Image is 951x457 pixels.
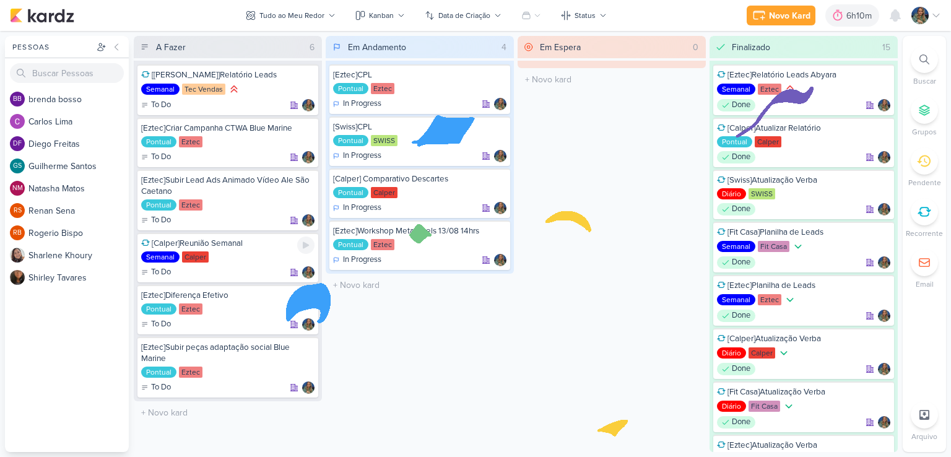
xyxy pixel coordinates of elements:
[302,151,315,163] div: Responsável: Isabella Gutierres
[717,347,746,359] div: Diário
[878,203,890,215] img: Isabella Gutierres
[302,99,315,111] img: Isabella Gutierres
[877,41,895,54] div: 15
[28,93,129,106] div: b r e n d a b o s s o
[732,256,750,269] p: Done
[343,254,381,266] p: In Progress
[371,135,397,146] div: SWISS
[903,46,946,87] li: Ctrl + F
[520,71,703,89] input: + Novo kard
[758,241,789,252] div: Fit Casa
[878,256,890,269] img: Isabella Gutierres
[908,177,941,188] p: Pendente
[878,151,890,163] img: Isabella Gutierres
[151,381,171,394] p: To Do
[12,185,23,192] p: NM
[179,136,202,147] div: Eztec
[371,83,394,94] div: Eztec
[141,266,171,279] div: To Do
[333,83,368,94] div: Pontual
[717,333,890,344] div: [Calper]Atualização Verba
[494,254,506,266] div: Responsável: Isabella Gutierres
[911,431,937,442] p: Arquivo
[717,310,755,322] div: Done
[878,363,890,375] div: Responsável: Isabella Gutierres
[717,69,890,81] div: [Eztec]Relatório Leads Abyara
[732,203,750,215] p: Done
[28,182,129,195] div: N a t a s h a M a t o s
[333,121,506,133] div: [Swiss]CPL
[343,202,381,214] p: In Progress
[878,363,890,375] img: Isabella Gutierres
[878,256,890,269] div: Responsável: Isabella Gutierres
[732,99,750,111] p: Done
[717,175,890,186] div: [Swiss]Atualização Verba
[878,203,890,215] div: Responsável: Isabella Gutierres
[28,271,129,284] div: S h i r l e y T a v a r e s
[328,276,511,294] input: + Novo kard
[494,98,506,110] img: Isabella Gutierres
[717,386,890,398] div: [Fit Casa]Atualização Verba
[151,151,171,163] p: To Do
[878,99,890,111] img: Isabella Gutierres
[494,150,506,162] img: Isabella Gutierres
[10,248,25,263] img: Sharlene Khoury
[717,440,890,451] div: [Eztec]Atualização Verba
[732,310,750,322] p: Done
[302,214,315,227] div: Responsável: Isabella Gutierres
[717,136,752,147] div: Pontual
[151,266,171,279] p: To Do
[343,150,381,162] p: In Progress
[494,150,506,162] div: Responsável: Isabella Gutierres
[913,76,936,87] p: Buscar
[179,303,202,315] div: Eztec
[333,98,381,110] div: In Progress
[182,251,209,263] div: Calper
[10,136,25,151] div: Diego Freitas
[717,416,755,429] div: Done
[732,151,750,163] p: Done
[10,225,25,240] div: Rogerio Bispo
[717,401,746,412] div: Diário
[28,204,129,217] div: R e n a n S e n a
[333,69,506,81] div: [Eztec]CPL
[732,416,750,429] p: Done
[141,290,315,301] div: [Eztec]Diferença Efetivo
[141,342,315,364] div: [Eztec]Subir peças adaptação social Blue Marine
[141,251,180,263] div: Semanal
[141,318,171,331] div: To Do
[141,175,315,197] div: [Eztec]Subir Lead Ads Animado Vídeo Ale São Caetano
[141,238,315,249] div: [Calper]Reunião Semanal
[10,41,94,53] div: Pessoas
[141,136,176,147] div: Pontual
[916,279,934,290] p: Email
[333,254,381,266] div: In Progress
[717,227,890,238] div: [Fit Casa]Planilha de Leads
[749,347,775,359] div: Calper
[758,294,781,305] div: Eztec
[717,151,755,163] div: Done
[846,9,875,22] div: 6h10m
[305,41,319,54] div: 6
[179,199,202,211] div: Eztec
[10,92,25,107] div: brenda bosso
[141,123,315,134] div: [Eztec]Criar Campanha CTWA Blue Marine
[878,310,890,322] div: Responsável: Isabella Gutierres
[497,41,511,54] div: 4
[141,99,171,111] div: To Do
[10,270,25,285] img: Shirley Tavares
[878,310,890,322] img: Isabella Gutierres
[302,381,315,394] div: Responsável: Isabella Gutierres
[540,41,581,54] div: Em Espera
[717,280,890,291] div: [Eztec]Planilha de Leads
[792,240,804,253] div: Prioridade Baixa
[28,227,129,240] div: R o g e r i o B i s p o
[10,203,25,218] div: Renan Sena
[302,214,315,227] img: Isabella Gutierres
[717,241,755,252] div: Semanal
[717,123,890,134] div: [Calper]Atualizar Relatório
[755,136,781,147] div: Calper
[747,6,815,25] button: Novo Kard
[494,254,506,266] img: Isabella Gutierres
[13,230,22,237] p: RB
